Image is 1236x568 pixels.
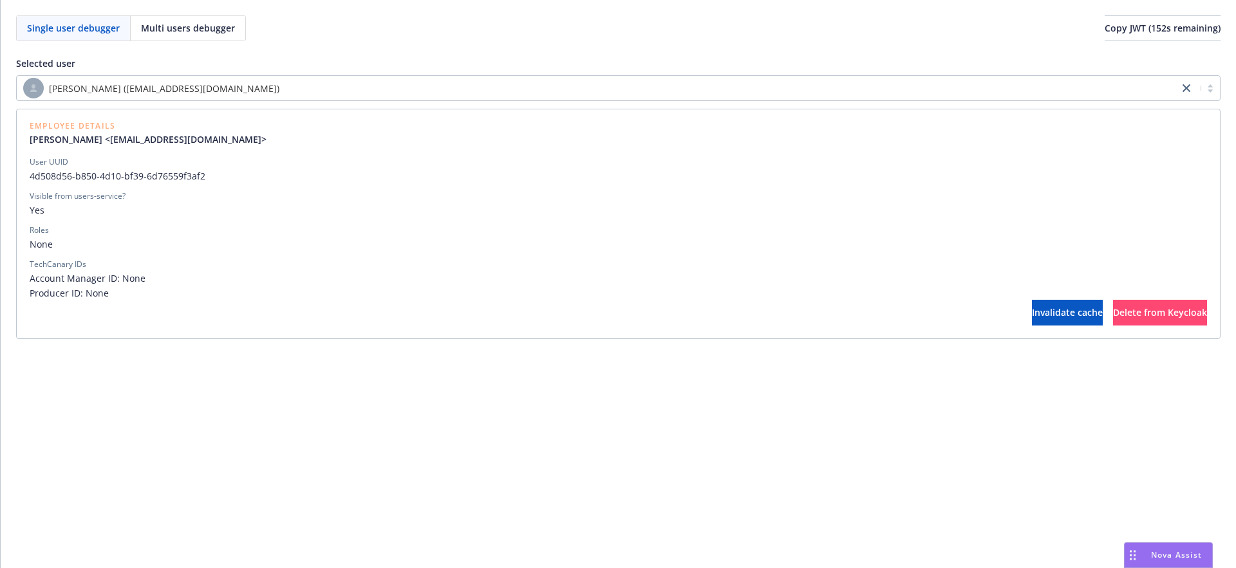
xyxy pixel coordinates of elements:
a: [PERSON_NAME] <[EMAIL_ADDRESS][DOMAIN_NAME]> [30,133,277,146]
button: Copy JWT (152s remaining) [1105,15,1221,41]
div: Visible from users-service? [30,190,126,202]
button: Nova Assist [1124,542,1213,568]
span: Delete from Keycloak [1113,306,1207,318]
div: Roles [30,224,49,236]
span: Yes [30,203,1207,217]
span: [PERSON_NAME] ([EMAIL_ADDRESS][DOMAIN_NAME]) [23,78,1172,98]
div: User UUID [30,156,68,168]
button: Delete from Keycloak [1113,300,1207,325]
span: None [30,237,1207,251]
span: Selected user [16,57,75,69]
div: Drag to move [1125,543,1141,567]
span: Multi users debugger [141,21,235,35]
span: Nova Assist [1151,549,1202,560]
span: Invalidate cache [1032,306,1103,318]
span: Employee Details [30,122,277,130]
span: 4d508d56-b850-4d10-bf39-6d76559f3af2 [30,169,1207,183]
div: TechCanary IDs [30,259,86,270]
span: Copy JWT ( 152 s remaining) [1105,22,1221,34]
a: close [1179,80,1194,96]
span: Producer ID: None [30,286,1207,300]
span: Single user debugger [27,21,120,35]
button: Invalidate cache [1032,300,1103,325]
span: Account Manager ID: None [30,271,1207,285]
span: [PERSON_NAME] ([EMAIL_ADDRESS][DOMAIN_NAME]) [49,82,279,95]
